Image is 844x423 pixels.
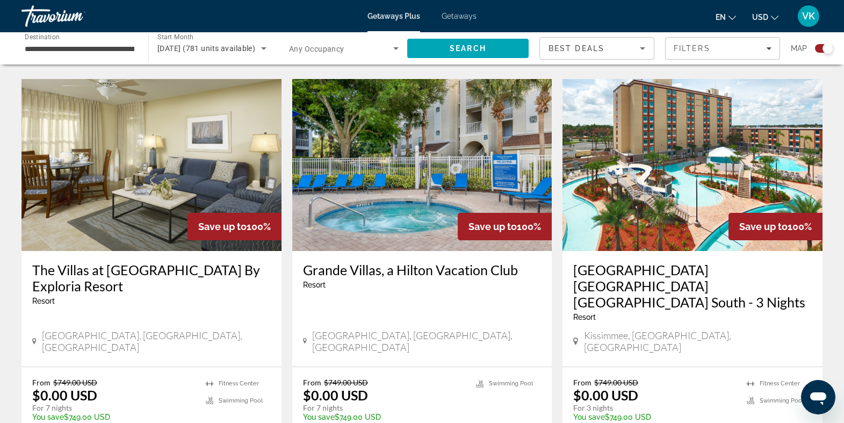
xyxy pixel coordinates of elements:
[450,44,486,53] span: Search
[32,387,97,403] p: $0.00 USD
[32,403,195,413] p: For 7 nights
[468,221,517,232] span: Save up to
[716,13,726,21] span: en
[665,37,780,60] button: Filters
[32,262,271,294] a: The Villas at [GEOGRAPHIC_DATA] By Exploria Resort
[292,79,552,251] img: Grande Villas, a Hilton Vacation Club
[573,378,591,387] span: From
[549,42,645,55] mat-select: Sort by
[549,44,604,53] span: Best Deals
[42,329,271,353] span: [GEOGRAPHIC_DATA], [GEOGRAPHIC_DATA], [GEOGRAPHIC_DATA]
[739,221,788,232] span: Save up to
[728,213,823,240] div: 100%
[187,213,282,240] div: 100%
[32,413,195,421] p: $749.00 USD
[21,2,129,30] a: Travorium
[25,42,134,55] input: Select destination
[752,13,768,21] span: USD
[573,403,736,413] p: For 3 nights
[801,380,835,414] iframe: Button to launch messaging window
[303,262,542,278] a: Grande Villas, a Hilton Vacation Club
[53,378,97,387] span: $749.00 USD
[303,378,321,387] span: From
[752,9,778,25] button: Change currency
[157,33,193,41] span: Start Month
[573,413,736,421] p: $749.00 USD
[407,39,529,58] button: Search
[32,297,55,305] span: Resort
[760,397,804,404] span: Swimming Pool
[324,378,368,387] span: $749.00 USD
[594,378,638,387] span: $749.00 USD
[573,313,596,321] span: Resort
[458,213,552,240] div: 100%
[157,44,255,53] span: [DATE] (781 units available)
[442,12,477,20] a: Getaways
[219,380,259,387] span: Fitness Center
[802,11,815,21] span: VK
[716,9,736,25] button: Change language
[32,413,64,421] span: You save
[32,378,51,387] span: From
[795,5,823,27] button: User Menu
[584,329,812,353] span: Kissimmee, [GEOGRAPHIC_DATA], [GEOGRAPHIC_DATA]
[312,329,541,353] span: [GEOGRAPHIC_DATA], [GEOGRAPHIC_DATA], [GEOGRAPHIC_DATA]
[760,380,800,387] span: Fitness Center
[25,33,60,40] span: Destination
[303,403,466,413] p: For 7 nights
[303,413,335,421] span: You save
[674,44,710,53] span: Filters
[573,413,605,421] span: You save
[219,397,263,404] span: Swimming Pool
[198,221,247,232] span: Save up to
[573,387,638,403] p: $0.00 USD
[489,380,533,387] span: Swimming Pool
[303,281,326,289] span: Resort
[289,45,344,53] span: Any Occupancy
[21,79,282,251] img: The Villas at Summer Bay Orlando By Exploria Resort
[562,79,823,251] img: Red Lion Hotel Orlando Lake Buena Vista South - 3 Nights
[791,41,807,56] span: Map
[303,413,466,421] p: $749.00 USD
[573,262,812,310] a: [GEOGRAPHIC_DATA] [GEOGRAPHIC_DATA] [GEOGRAPHIC_DATA] South - 3 Nights
[367,12,420,20] a: Getaways Plus
[303,387,368,403] p: $0.00 USD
